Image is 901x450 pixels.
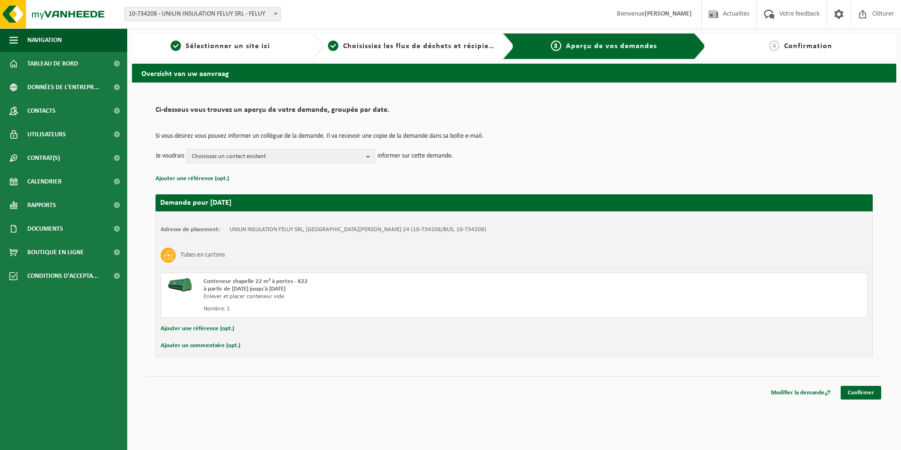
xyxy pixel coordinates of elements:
[27,52,78,75] span: Tableau de bord
[156,133,873,140] p: Si vous désirez vous pouvez informer un collègue de la demande. Il va recevoir une copie de la de...
[204,293,552,300] div: Enlever et placer conteneur vide
[204,286,286,292] strong: à partir de [DATE] jusqu'à [DATE]
[27,123,66,146] span: Utilisateurs
[27,217,63,241] span: Documents
[204,278,308,284] span: Conteneur chapelle 22 m³ à portes - K22
[186,42,270,50] span: Sélectionner un site ici
[125,8,280,21] span: 10-734208 - UNILIN INSULATION FELUY SRL - FELUY
[156,106,873,119] h2: Ci-dessous vous trouvez un aperçu de votre demande, groupée par date.
[161,226,220,233] strong: Adresse de placement:
[192,150,362,164] span: Choisissez un contact existant
[328,41,338,51] span: 2
[160,199,231,207] strong: Demande pour [DATE]
[229,226,486,233] td: UNILIN INSULATION FELUY SRL, [GEOGRAPHIC_DATA][PERSON_NAME] 24 (10-734208/BUS, 10-734208)
[27,193,56,217] span: Rapports
[27,146,60,170] span: Contrat(s)
[764,386,838,400] a: Modifier la demande
[204,305,552,313] div: Nombre: 1
[156,149,184,163] p: Je voudrais
[27,170,62,193] span: Calendrier
[377,149,453,163] p: informer sur cette demande.
[124,7,281,21] span: 10-734208 - UNILIN INSULATION FELUY SRL - FELUY
[784,42,832,50] span: Confirmation
[137,41,304,52] a: 1Sélectionner un site ici
[27,241,84,264] span: Boutique en ligne
[551,41,561,51] span: 3
[769,41,779,51] span: 4
[645,10,692,17] strong: [PERSON_NAME]
[566,42,657,50] span: Aperçu de vos demandes
[343,42,500,50] span: Choisissiez les flux de déchets et récipients
[161,340,240,352] button: Ajouter un commentaire (opt.)
[187,149,375,163] button: Choisissez un contact existant
[27,28,62,52] span: Navigation
[27,99,56,123] span: Contacts
[27,75,99,99] span: Données de l'entrepr...
[841,386,881,400] a: Confirmer
[161,323,234,335] button: Ajouter une référence (opt.)
[27,264,98,288] span: Conditions d'accepta...
[156,173,229,185] button: Ajouter une référence (opt.)
[328,41,496,52] a: 2Choisissiez les flux de déchets et récipients
[171,41,181,51] span: 1
[180,248,225,263] h3: Tubes en cartons
[132,64,896,82] h2: Overzicht van uw aanvraag
[166,278,194,292] img: HK-XK-22-GN-00.png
